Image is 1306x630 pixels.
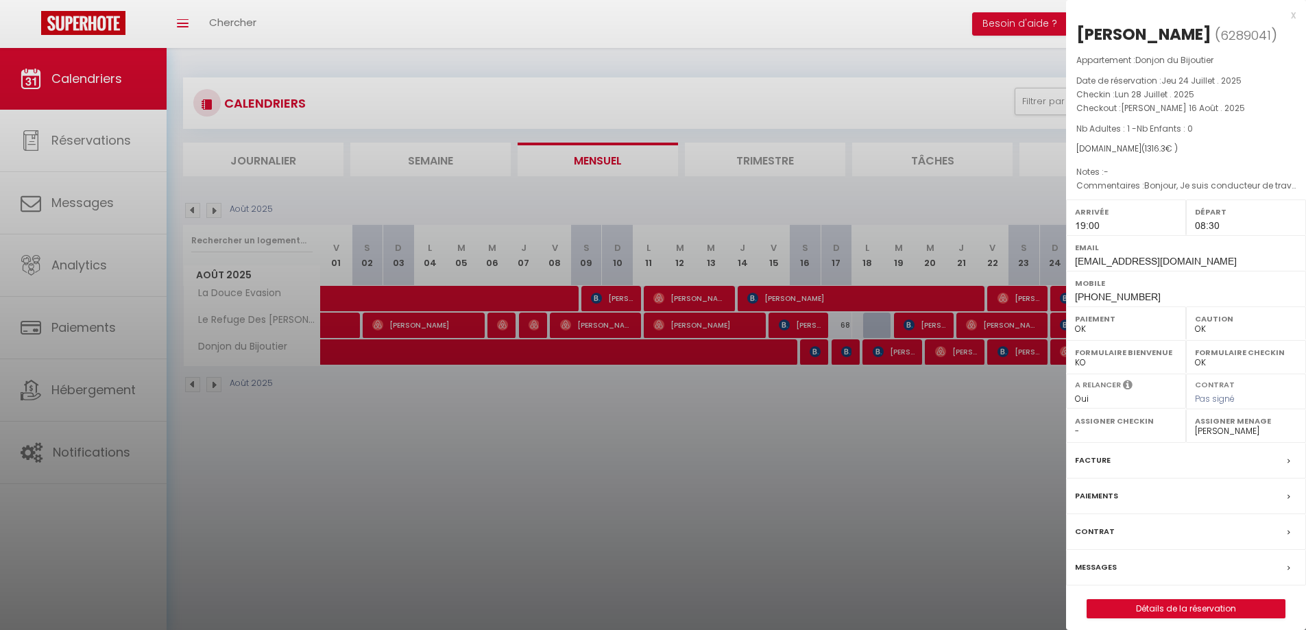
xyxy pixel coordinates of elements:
p: Notes : [1076,165,1296,179]
p: Date de réservation : [1076,74,1296,88]
label: Facture [1075,453,1111,468]
a: Détails de la réservation [1087,600,1285,618]
label: A relancer [1075,379,1121,391]
label: Arrivée [1075,205,1177,219]
button: Détails de la réservation [1087,599,1285,618]
span: ( ) [1215,25,1277,45]
label: Email [1075,241,1297,254]
label: Formulaire Bienvenue [1075,346,1177,359]
label: Paiements [1075,489,1118,503]
span: - [1104,166,1109,178]
span: Nb Adultes : 1 - [1076,123,1193,134]
label: Paiement [1075,312,1177,326]
label: Contrat [1075,524,1115,539]
p: Checkin : [1076,88,1296,101]
label: Assigner Menage [1195,414,1297,428]
span: Lun 28 Juillet . 2025 [1115,88,1194,100]
div: x [1066,7,1296,23]
label: Mobile [1075,276,1297,290]
span: [PHONE_NUMBER] [1075,291,1161,302]
span: [PERSON_NAME] 16 Août . 2025 [1121,102,1245,114]
span: 08:30 [1195,220,1220,231]
span: 1316.3 [1145,143,1165,154]
label: Contrat [1195,379,1235,388]
label: Messages [1075,560,1117,574]
span: 19:00 [1075,220,1100,231]
button: Ouvrir le widget de chat LiveChat [11,5,52,47]
span: [EMAIL_ADDRESS][DOMAIN_NAME] [1075,256,1237,267]
span: Nb Enfants : 0 [1137,123,1193,134]
i: Sélectionner OUI si vous souhaiter envoyer les séquences de messages post-checkout [1123,379,1133,394]
span: Pas signé [1195,393,1235,404]
div: [PERSON_NAME] [1076,23,1211,45]
label: Départ [1195,205,1297,219]
label: Formulaire Checkin [1195,346,1297,359]
span: 6289041 [1220,27,1271,44]
span: Jeu 24 Juillet . 2025 [1161,75,1242,86]
span: Donjon du Bijoutier [1135,54,1213,66]
p: Appartement : [1076,53,1296,67]
p: Commentaires : [1076,179,1296,193]
div: [DOMAIN_NAME] [1076,143,1296,156]
label: Assigner Checkin [1075,414,1177,428]
label: Caution [1195,312,1297,326]
p: Checkout : [1076,101,1296,115]
span: ( € ) [1141,143,1178,154]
